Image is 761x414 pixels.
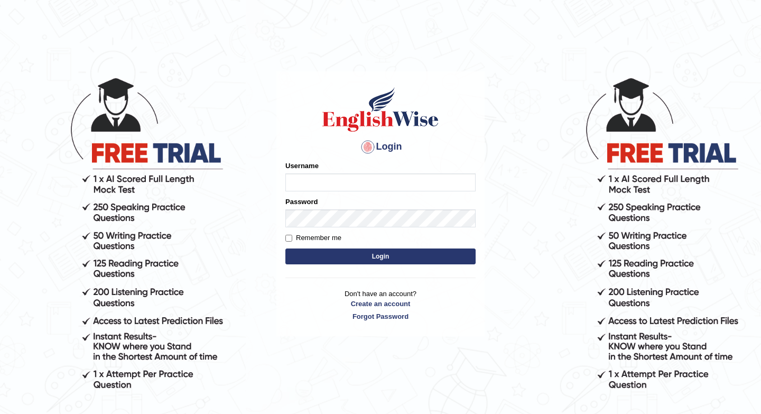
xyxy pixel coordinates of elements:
label: Password [285,197,318,207]
label: Username [285,161,319,171]
input: Remember me [285,235,292,242]
button: Login [285,249,476,264]
p: Don't have an account? [285,289,476,321]
label: Remember me [285,233,341,243]
img: Logo of English Wise sign in for intelligent practice with AI [320,86,441,133]
a: Forgot Password [285,311,476,321]
h4: Login [285,139,476,155]
a: Create an account [285,299,476,309]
